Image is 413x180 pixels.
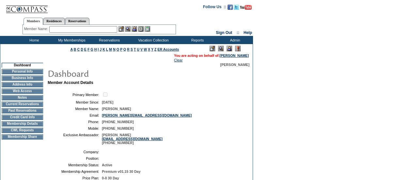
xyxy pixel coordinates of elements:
img: Follow us on Twitter [234,5,239,10]
img: Impersonate [227,46,232,51]
td: CWL Requests [2,128,43,133]
td: Follow Us :: [203,4,226,12]
a: N [113,47,116,51]
img: View [125,26,131,32]
a: T [134,47,136,51]
td: Membership Share [2,134,43,139]
td: Company: [50,150,99,154]
td: Member Since: [50,100,99,104]
span: :: [237,30,239,35]
img: b_edit.gif [119,26,124,32]
a: O [117,47,119,51]
a: H [94,47,97,51]
td: My Memberships [52,36,90,44]
img: View Mode [218,46,224,51]
a: W [144,47,147,51]
a: [EMAIL_ADDRESS][DOMAIN_NAME] [102,137,163,141]
img: Edit Mode [210,46,215,51]
a: V [140,47,143,51]
a: M [109,47,112,51]
td: Reservations [90,36,127,44]
td: Mobile: [50,126,99,130]
td: Notes [2,95,43,100]
a: Reservations [65,18,89,25]
td: Address Info [2,82,43,87]
td: Primary Member: [50,91,99,98]
a: A [71,47,73,51]
td: Email: [50,113,99,117]
td: Admin [215,36,253,44]
td: Home [15,36,52,44]
td: Web Access [2,89,43,94]
td: Current Reservations [2,102,43,107]
span: [DATE] [102,100,113,104]
div: Member Name: [24,26,49,32]
b: Member Account Details [48,80,93,85]
a: F [87,47,90,51]
span: Premium v01.15 30 Day [102,170,140,173]
span: You are acting on behalf of: [174,54,249,57]
a: G [90,47,93,51]
a: I [98,47,99,51]
span: Active [102,163,112,167]
a: U [137,47,139,51]
a: B [74,47,76,51]
span: [PERSON_NAME] [PHONE_NUMBER] [102,133,163,145]
span: [PERSON_NAME] [102,107,131,111]
td: Credit Card Info [2,115,43,120]
a: Z [154,47,157,51]
a: D [81,47,83,51]
td: Reports [178,36,215,44]
a: Residences [43,18,65,25]
img: Impersonate [132,26,137,32]
a: [PERSON_NAME][EMAIL_ADDRESS][DOMAIN_NAME] [102,113,192,117]
td: Membership Agreement: [50,170,99,173]
td: Phone: [50,120,99,124]
img: Log Concern/Member Elevation [235,46,241,51]
td: Exclusive Ambassador: [50,133,99,145]
a: Become our fan on Facebook [228,7,233,10]
span: [PHONE_NUMBER] [102,126,134,130]
a: P [120,47,122,51]
a: Q [123,47,126,51]
td: Business Info [2,75,43,81]
a: S [131,47,133,51]
a: E [84,47,87,51]
a: Help [244,30,252,35]
a: R [127,47,130,51]
a: [PERSON_NAME] [220,54,249,57]
span: 0-0 30 Day [102,176,119,180]
td: Past Reservations [2,108,43,113]
td: Price Plan: [50,176,99,180]
span: [PHONE_NUMBER] [102,120,134,124]
img: Subscribe to our YouTube Channel [240,5,252,10]
img: Become our fan on Facebook [228,5,233,10]
td: Membership Status: [50,163,99,167]
a: Follow us on Twitter [234,7,239,10]
td: Personal Info [2,69,43,74]
a: Y [151,47,153,51]
a: K [103,47,105,51]
a: X [148,47,150,51]
span: [PERSON_NAME] [220,63,249,67]
td: Member Name: [50,107,99,111]
a: C [77,47,80,51]
a: L [106,47,108,51]
img: Reservations [138,26,144,32]
td: Position: [50,156,99,160]
a: ER Accounts [157,47,179,51]
a: J [100,47,102,51]
a: Clear [174,58,183,62]
img: pgTtlDashboard.gif [47,67,178,80]
td: Vacation Collection [127,36,178,44]
a: Subscribe to our YouTube Channel [240,7,252,10]
td: Dashboard [2,63,43,68]
td: Membership Details [2,121,43,126]
img: b_calculator.gif [145,26,150,32]
a: Members [24,18,43,25]
a: Sign Out [216,30,232,35]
